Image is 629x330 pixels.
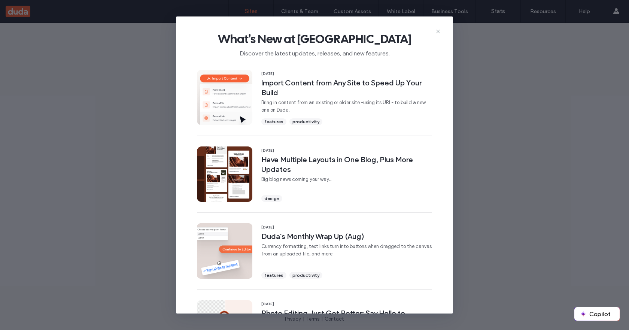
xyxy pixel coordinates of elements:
span: productivity [292,272,319,279]
span: Have Multiple Layouts in One Blog, Plus More Updates [261,155,432,174]
span: design [264,195,279,202]
span: features [264,272,283,279]
span: productivity [292,118,319,125]
span: [DATE] [261,225,432,230]
span: [DATE] [261,302,432,307]
span: Discover the latest updates, releases, and new features. [188,46,441,58]
span: What's New at [GEOGRAPHIC_DATA] [188,31,441,46]
span: Currency formatting, text links turn into buttons when dragged to the canvas from an uploaded fil... [261,243,432,258]
span: Photo Editing Just Got Better: Say Hello to Background Removal [261,308,432,328]
span: Bring in content from an existing or older site -using its URL- to build a new one on Duda. [261,99,432,114]
span: Duda's Monthly Wrap Up (Aug) [261,231,432,241]
span: Import Content from Any Site to Speed Up Your Build [261,78,432,97]
button: Copilot [574,307,620,321]
span: Big blog news coming your way... [261,176,432,183]
span: features [264,118,283,125]
span: [DATE] [261,148,432,153]
span: [DATE] [261,71,432,76]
